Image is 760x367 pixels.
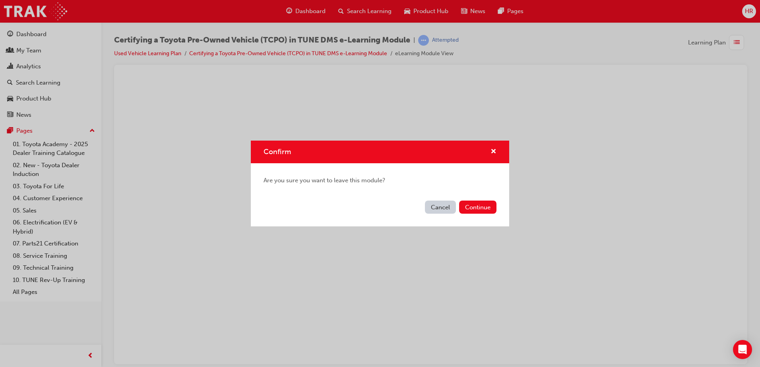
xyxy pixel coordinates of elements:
[733,340,752,359] div: Open Intercom Messenger
[491,149,496,156] span: cross-icon
[251,163,509,198] div: Are you sure you want to leave this module?
[459,201,496,214] button: Continue
[264,147,291,156] span: Confirm
[425,201,456,214] button: Cancel
[491,147,496,157] button: cross-icon
[251,141,509,226] div: Confirm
